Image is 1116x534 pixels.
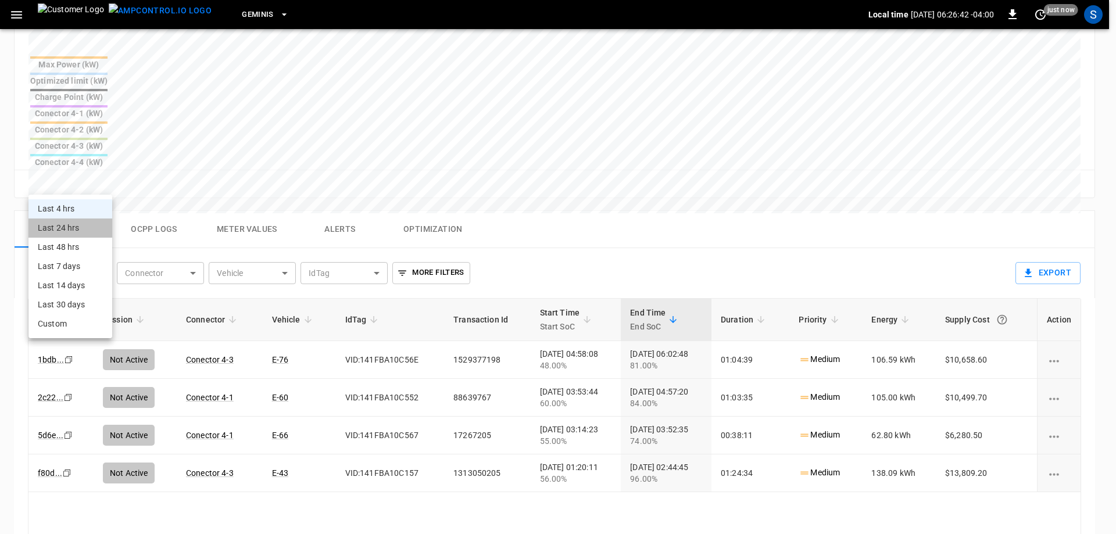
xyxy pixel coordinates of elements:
[28,295,112,314] li: Last 30 days
[28,218,112,238] li: Last 24 hrs
[28,238,112,257] li: Last 48 hrs
[28,257,112,276] li: Last 7 days
[28,314,112,334] li: Custom
[28,276,112,295] li: Last 14 days
[28,199,112,218] li: Last 4 hrs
